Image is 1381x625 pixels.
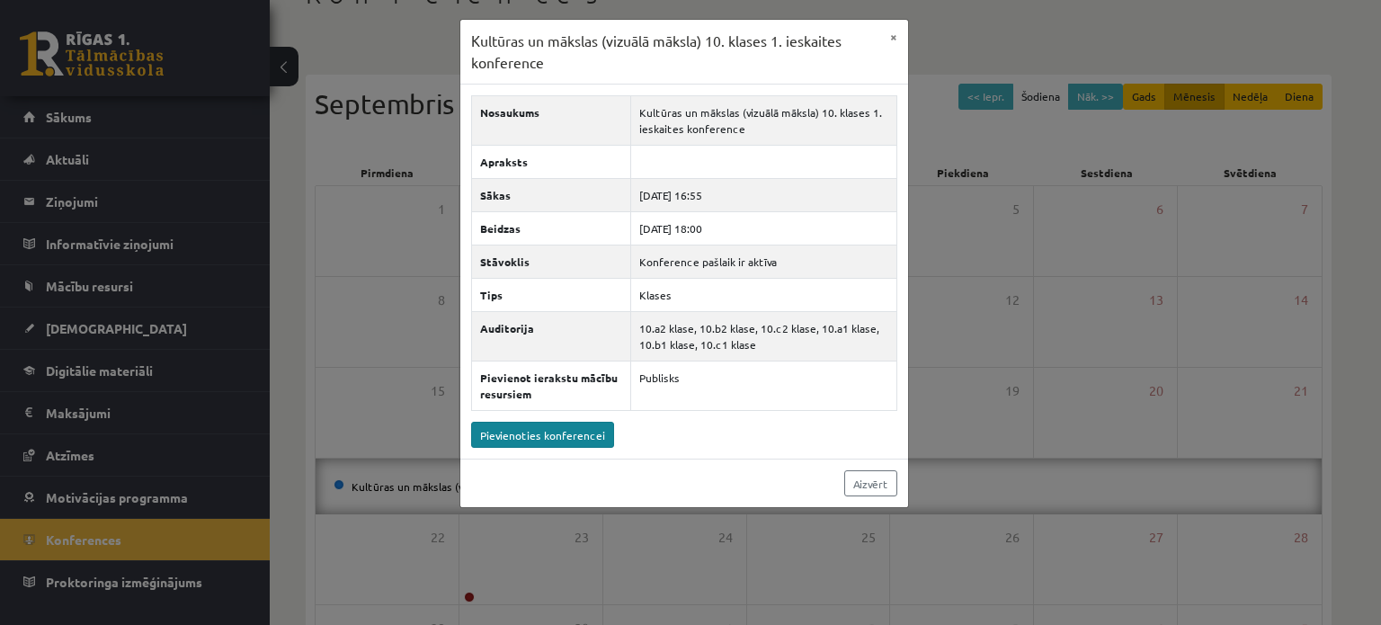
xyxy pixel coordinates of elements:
[471,362,630,411] th: Pievienot ierakstu mācību resursiem
[471,96,630,146] th: Nosaukums
[630,279,896,312] td: Klases
[630,179,896,212] td: [DATE] 16:55
[471,312,630,362] th: Auditorija
[471,179,630,212] th: Sākas
[879,20,908,54] button: ×
[471,31,879,73] h3: Kultūras un mākslas (vizuālā māksla) 10. klases 1. ieskaites konference
[471,212,630,246] th: Beidzas
[630,212,896,246] td: [DATE] 18:00
[630,312,896,362] td: 10.a2 klase, 10.b2 klase, 10.c2 klase, 10.a1 klase, 10.b1 klase, 10.c1 klase
[630,96,896,146] td: Kultūras un mākslas (vizuālā māksla) 10. klases 1. ieskaites konference
[471,422,614,448] a: Pievienoties konferencei
[630,362,896,411] td: Publisks
[471,279,630,312] th: Tips
[844,470,897,496] a: Aizvērt
[471,246,630,279] th: Stāvoklis
[630,246,896,279] td: Konference pašlaik ir aktīva
[471,146,630,179] th: Apraksts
